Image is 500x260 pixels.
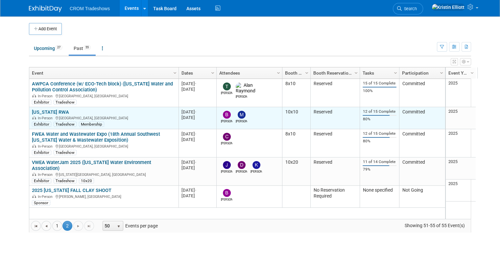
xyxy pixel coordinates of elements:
td: Committed [399,79,445,107]
a: Booth Reservation Status [313,67,355,79]
span: Column Settings [439,70,444,76]
span: Go to the previous page [44,224,49,229]
span: - [195,131,196,136]
span: In-Person [38,173,55,177]
div: Sponsor [32,200,50,205]
img: Daniel Austria [238,161,246,169]
a: Column Settings [209,67,217,77]
img: Tod Green [223,83,231,90]
div: [DATE] [181,159,213,165]
td: No Reservation Required [310,186,360,208]
div: [DATE] [181,131,213,137]
div: [DATE] [181,165,213,171]
td: 2025 [446,107,476,129]
div: Kelly Lee [250,169,262,174]
div: None specified [363,187,396,193]
div: [DATE] [181,137,213,142]
span: Column Settings [304,70,309,76]
img: Cameron Kenyon [223,133,231,141]
td: Committed [399,129,445,157]
span: CROM Tradeshows [70,6,110,11]
span: In-Person [38,94,55,98]
div: Tradeshow [54,122,77,127]
img: Josh Homes [223,161,231,169]
img: In-Person Event [32,195,36,198]
div: Myers Carpenter [236,119,247,124]
div: Tradeshow [54,150,77,155]
td: Reserved [310,107,360,129]
div: [US_STATE][GEOGRAPHIC_DATA], [GEOGRAPHIC_DATA] [32,172,176,177]
span: Column Settings [210,70,215,76]
td: 2025 [446,157,476,179]
div: 12 of 15 Complete [363,131,396,136]
div: Exhibitor [32,100,51,105]
div: 10x20 [79,178,94,183]
td: Committed [399,157,445,186]
span: Column Settings [393,70,398,76]
a: Search [393,3,423,14]
div: [DATE] [181,81,213,86]
a: Go to the last page [84,221,94,231]
div: Exhibitor [32,150,51,155]
div: [GEOGRAPHIC_DATA], [GEOGRAPHIC_DATA] [32,115,176,121]
a: Attendees [219,67,278,79]
div: [GEOGRAPHIC_DATA], [GEOGRAPHIC_DATA] [32,143,176,149]
span: Go to the first page [33,224,38,229]
a: Upcoming27 [29,42,67,55]
div: Branden Peterson [221,119,232,124]
a: Participation [402,67,441,79]
td: 8x10 [282,79,310,107]
a: 1 [52,221,62,231]
span: 27 [55,45,62,50]
a: Column Settings [392,67,399,77]
img: In-Person Event [32,173,36,176]
div: [DATE] [181,115,213,120]
span: Go to the last page [86,224,92,229]
div: 12 of 15 Complete [363,109,396,114]
div: [GEOGRAPHIC_DATA], [GEOGRAPHIC_DATA] [32,93,176,99]
img: ExhibitDay [29,6,62,12]
a: Event [32,67,174,79]
span: 55 [83,45,91,50]
div: Branden Peterson [221,197,232,202]
img: In-Person Event [32,94,36,97]
div: 15 of 15 Complete [363,81,396,86]
span: Search [402,6,417,11]
div: [DATE] [181,193,213,199]
span: Column Settings [469,70,475,76]
span: Column Settings [276,70,281,76]
td: 2025 [446,179,476,201]
div: Josh Homes [221,169,232,174]
span: - [195,188,196,193]
img: In-Person Event [32,116,36,119]
span: Go to the next page [76,224,81,229]
span: In-Person [38,195,55,199]
td: 10x10 [282,107,310,129]
a: Go to the next page [73,221,83,231]
img: Branden Peterson [223,111,231,119]
td: 2025 [446,79,476,107]
a: Column Settings [353,67,360,77]
div: [DATE] [181,109,213,115]
a: Tasks [363,67,395,79]
td: Committed [399,107,445,129]
div: Tod Green [221,90,232,95]
td: 2025 [446,129,476,157]
div: Tradeshow [54,178,77,183]
td: Not Going [399,186,445,208]
span: Showing 51-55 of 55 Event(s) [398,221,471,230]
div: Tradeshow [54,100,77,105]
a: Column Settings [275,67,282,77]
span: Events per page [94,221,164,231]
div: Membership [79,122,104,127]
a: [US_STATE] RWA [32,109,69,115]
a: VWEA WaterJam 2025 ([US_STATE] Water Environment Association) [32,159,151,172]
a: AWPCA Conference (w/ ECO-Tech block) ([US_STATE] Water and Pollution Control Association) [32,81,173,93]
img: Myers Carpenter [238,111,246,119]
a: Column Settings [172,67,179,77]
td: Reserved [310,129,360,157]
a: Booth Size [285,67,306,79]
a: Go to the previous page [41,221,51,231]
img: Branden Peterson [223,189,231,197]
td: Reserved [310,79,360,107]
